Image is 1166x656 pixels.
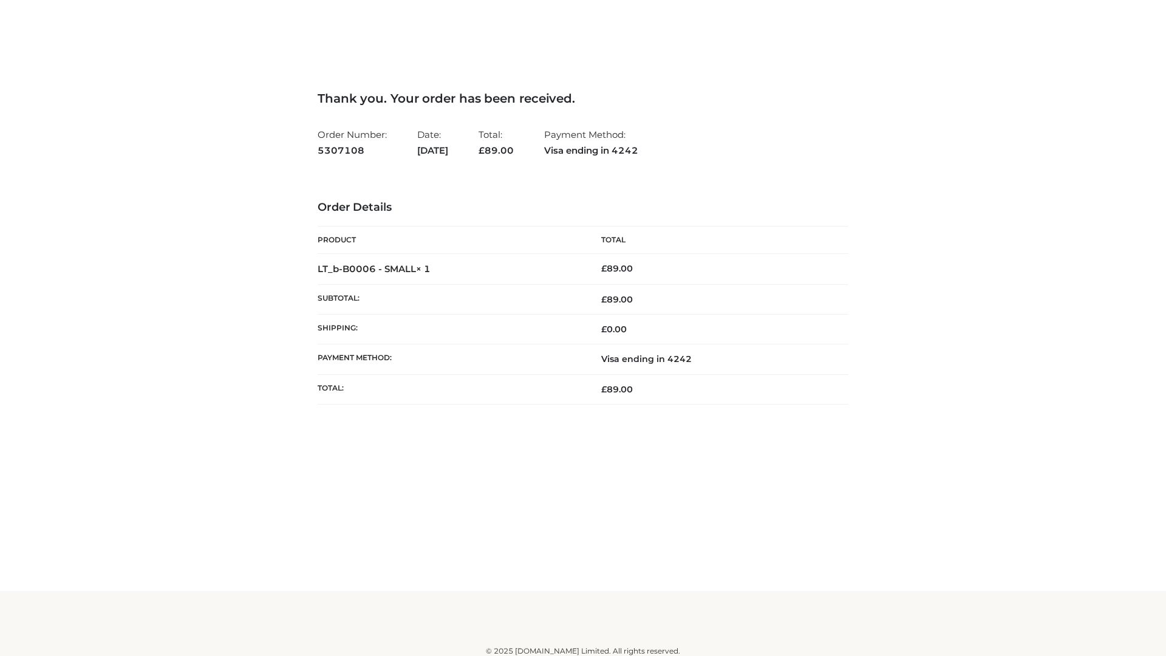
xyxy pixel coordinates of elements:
h3: Thank you. Your order has been received. [318,91,848,106]
span: 89.00 [479,145,514,156]
th: Payment method: [318,344,583,374]
li: Order Number: [318,124,387,161]
span: £ [479,145,485,156]
td: Visa ending in 4242 [583,344,848,374]
bdi: 89.00 [601,263,633,274]
th: Product [318,227,583,254]
strong: LT_b-B0006 - SMALL [318,263,431,275]
h3: Order Details [318,201,848,214]
span: 89.00 [601,294,633,305]
span: £ [601,384,607,395]
span: £ [601,263,607,274]
bdi: 0.00 [601,324,627,335]
th: Total [583,227,848,254]
th: Subtotal: [318,284,583,314]
span: £ [601,324,607,335]
th: Total: [318,374,583,404]
span: £ [601,294,607,305]
li: Payment Method: [544,124,638,161]
strong: Visa ending in 4242 [544,143,638,159]
span: 89.00 [601,384,633,395]
li: Date: [417,124,448,161]
strong: × 1 [416,263,431,275]
li: Total: [479,124,514,161]
strong: 5307108 [318,143,387,159]
strong: [DATE] [417,143,448,159]
th: Shipping: [318,315,583,344]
